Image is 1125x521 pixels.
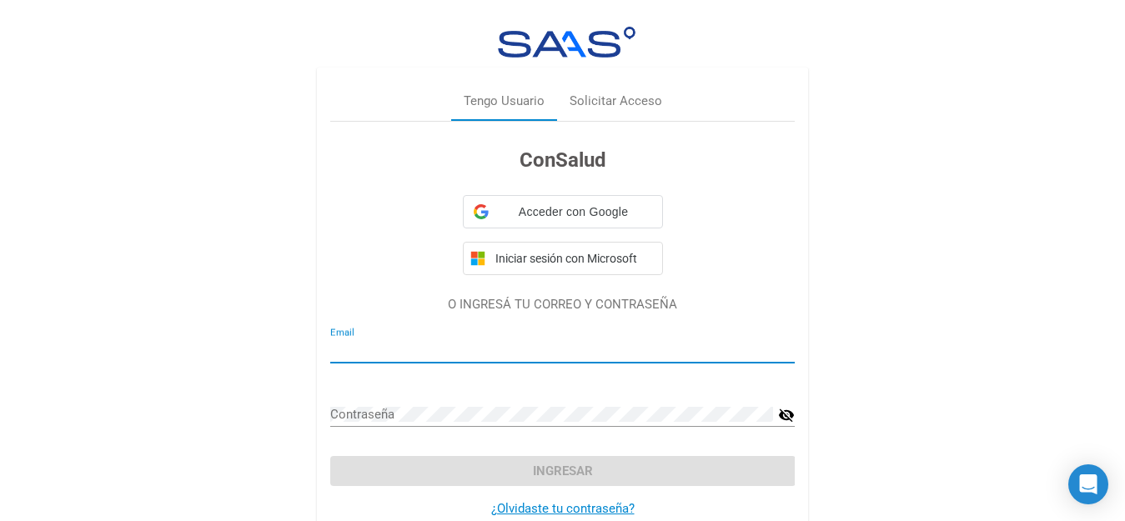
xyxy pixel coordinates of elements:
[1068,464,1108,504] div: Open Intercom Messenger
[492,252,655,265] span: Iniciar sesión con Microsoft
[464,92,545,111] div: Tengo Usuario
[570,92,662,111] div: Solicitar Acceso
[463,242,663,275] button: Iniciar sesión con Microsoft
[330,145,795,175] h3: ConSalud
[330,295,795,314] p: O INGRESÁ TU CORREO Y CONTRASEÑA
[463,195,663,228] div: Acceder con Google
[330,456,795,486] button: Ingresar
[778,405,795,425] mat-icon: visibility_off
[533,463,593,478] span: Ingresar
[495,203,652,221] span: Acceder con Google
[491,501,635,516] a: ¿Olvidaste tu contraseña?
